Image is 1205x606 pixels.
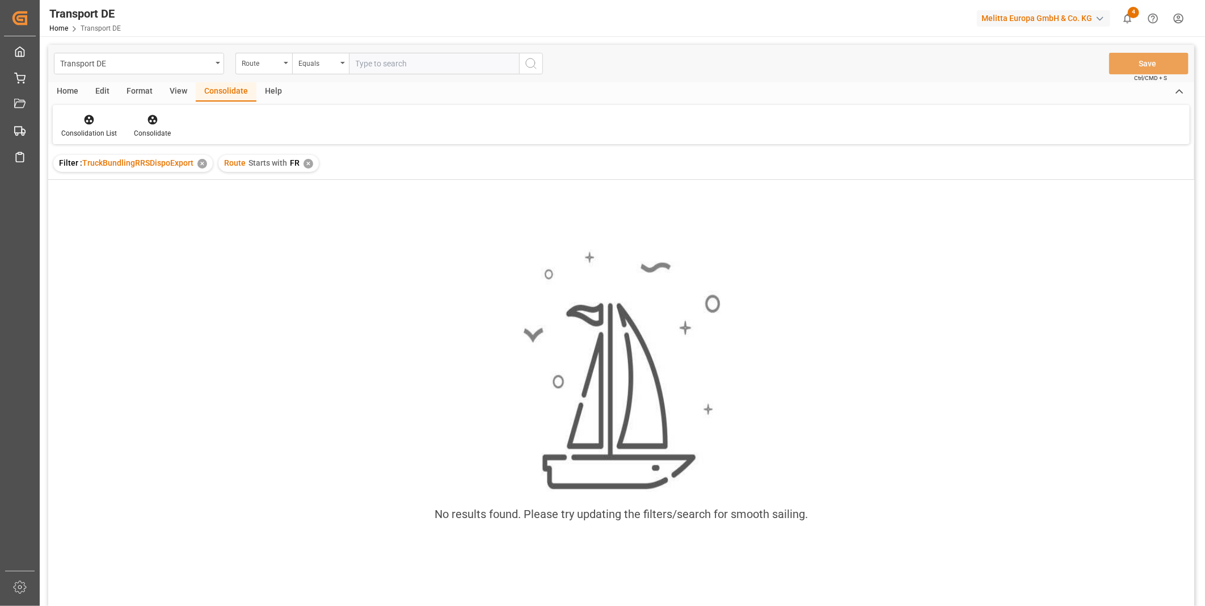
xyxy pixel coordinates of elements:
div: View [161,82,196,102]
button: Melitta Europa GmbH & Co. KG [977,7,1115,29]
div: Format [118,82,161,102]
div: ✕ [197,159,207,169]
div: Consolidate [134,128,171,138]
div: ✕ [304,159,313,169]
div: Consolidate [196,82,256,102]
div: Transport DE [49,5,121,22]
a: Home [49,24,68,32]
div: Edit [87,82,118,102]
span: Starts with [248,158,287,167]
span: FR [290,158,300,167]
button: Help Center [1140,6,1166,31]
div: Consolidation List [61,128,117,138]
span: Filter : [59,158,82,167]
div: Melitta Europa GmbH & Co. KG [977,10,1110,27]
button: open menu [292,53,349,74]
button: Save [1109,53,1189,74]
div: Transport DE [60,56,212,70]
input: Type to search [349,53,519,74]
div: Home [48,82,87,102]
button: show 4 new notifications [1115,6,1140,31]
span: TruckBundlingRRSDispoExport [82,158,193,167]
div: Help [256,82,290,102]
img: smooth_sailing.jpeg [522,250,721,492]
div: Equals [298,56,337,69]
span: Ctrl/CMD + S [1134,74,1167,82]
button: search button [519,53,543,74]
div: Route [242,56,280,69]
div: No results found. Please try updating the filters/search for smooth sailing. [435,506,808,523]
span: Route [224,158,246,167]
button: open menu [235,53,292,74]
button: open menu [54,53,224,74]
span: 4 [1128,7,1139,18]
